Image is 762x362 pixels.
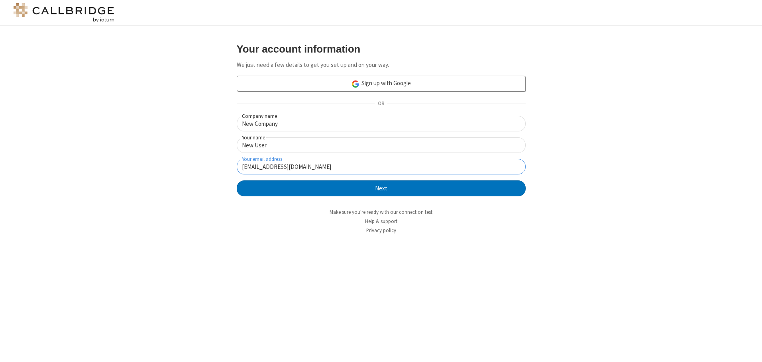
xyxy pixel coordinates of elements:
[375,98,387,110] span: OR
[237,180,526,196] button: Next
[237,116,526,131] input: Company name
[237,76,526,92] a: Sign up with Google
[365,218,397,225] a: Help & support
[351,80,360,88] img: google-icon.png
[330,209,432,215] a: Make sure you're ready with our connection test
[237,159,526,174] input: Your email address
[237,61,526,70] p: We just need a few details to get you set up and on your way.
[366,227,396,234] a: Privacy policy
[12,3,116,22] img: logo@2x.png
[237,137,526,153] input: Your name
[237,43,526,55] h3: Your account information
